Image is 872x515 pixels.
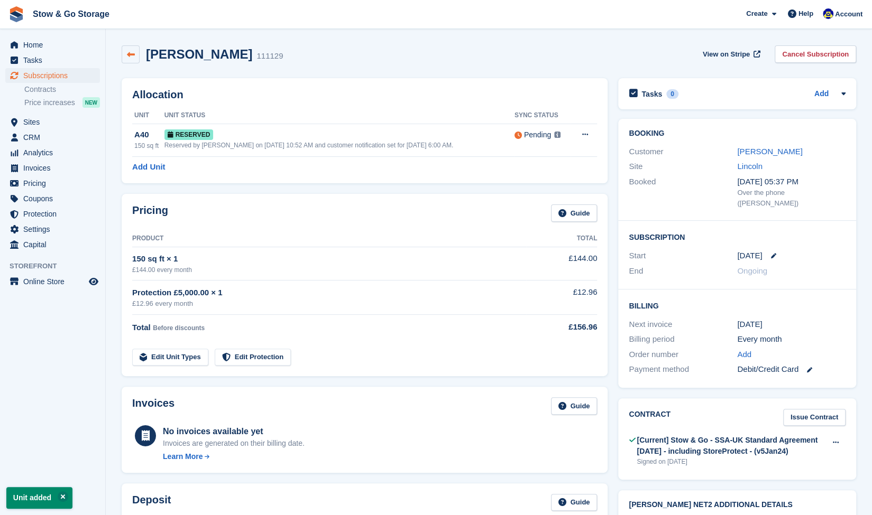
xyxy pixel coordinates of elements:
[629,349,737,361] div: Order number
[132,204,168,222] h2: Pricing
[737,266,767,275] span: Ongoing
[515,107,571,124] th: Sync Status
[737,176,846,188] div: [DATE] 05:37 PM
[551,204,598,222] a: Guide
[23,222,87,237] span: Settings
[132,253,526,265] div: 150 sq ft × 1
[629,161,737,173] div: Site
[526,280,598,315] td: £12.96
[666,89,678,99] div: 0
[5,237,100,252] a: menu
[23,145,87,160] span: Analytics
[5,161,100,175] a: menu
[132,494,171,511] h2: Deposit
[153,324,205,332] span: Before discounts
[5,207,100,221] a: menu
[23,115,87,129] span: Sites
[5,191,100,206] a: menu
[524,129,551,141] div: Pending
[629,129,846,138] h2: Booking
[526,321,598,333] div: £156.96
[132,107,164,124] th: Unit
[699,45,763,63] a: View on Stripe
[5,222,100,237] a: menu
[737,333,846,345] div: Every month
[6,487,72,509] p: Unit added
[132,287,526,299] div: Protection £5,000.00 × 1
[23,130,87,145] span: CRM
[629,300,846,311] h2: Billing
[134,141,164,151] div: 150 sq ft
[629,176,737,209] div: Booked
[629,363,737,376] div: Payment method
[5,274,100,289] a: menu
[775,45,856,63] a: Cancel Subscription
[132,298,526,309] div: £12.96 every month
[737,319,846,331] div: [DATE]
[641,89,662,99] h2: Tasks
[5,38,100,52] a: menu
[87,275,100,288] a: Preview store
[637,435,826,457] div: [Current] Stow & Go - SSA-UK Standard Agreement [DATE] - including StoreProtect - (v5Jan24)
[8,6,24,22] img: stora-icon-8386f47178a22dfd0bd8f6a31ec36ba5ce8667c1dd55bd0f319d3a0aa187defe.svg
[5,130,100,145] a: menu
[703,49,750,60] span: View on Stripe
[163,451,203,462] div: Learn More
[629,265,737,277] div: End
[526,247,598,280] td: £144.00
[5,53,100,68] a: menu
[629,146,737,158] div: Customer
[23,237,87,252] span: Capital
[23,68,87,83] span: Subscriptions
[23,53,87,68] span: Tasks
[783,409,846,426] a: Issue Contract
[23,191,87,206] span: Coupons
[629,319,737,331] div: Next invoice
[814,88,829,100] a: Add
[163,425,305,438] div: No invoices available yet
[163,438,305,449] div: Invoices are generated on their billing date.
[629,333,737,345] div: Billing period
[82,97,100,108] div: NEW
[637,457,826,466] div: Signed on [DATE]
[132,89,597,101] h2: Allocation
[23,38,87,52] span: Home
[551,397,598,415] a: Guide
[132,230,526,247] th: Product
[629,250,737,262] div: Start
[29,5,114,23] a: Stow & Go Storage
[5,115,100,129] a: menu
[146,47,252,61] h2: [PERSON_NAME]
[164,107,515,124] th: Unit Status
[798,8,813,19] span: Help
[23,274,87,289] span: Online Store
[24,98,75,108] span: Price increases
[134,129,164,141] div: A40
[163,451,305,462] a: Learn More
[551,494,598,511] a: Guide
[5,68,100,83] a: menu
[132,161,165,173] a: Add Unit
[5,176,100,191] a: menu
[737,147,802,156] a: [PERSON_NAME]
[164,141,515,150] div: Reserved by [PERSON_NAME] on [DATE] 10:52 AM and customer notification set for [DATE] 6:00 AM.
[24,85,100,95] a: Contracts
[10,261,105,271] span: Storefront
[256,50,283,62] div: 111129
[23,161,87,175] span: Invoices
[23,176,87,191] span: Pricing
[132,397,175,415] h2: Invoices
[746,8,767,19] span: Create
[737,363,846,376] div: Debit/Credit Card
[629,231,846,242] h2: Subscription
[737,349,751,361] a: Add
[24,97,100,108] a: Price increases NEW
[5,145,100,160] a: menu
[132,323,151,332] span: Total
[215,349,291,366] a: Edit Protection
[23,207,87,221] span: Protection
[737,250,762,262] time: 2025-10-03 00:00:00 UTC
[629,409,671,426] h2: Contract
[835,9,862,20] span: Account
[629,501,846,509] h2: [PERSON_NAME] Net2 Additional Details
